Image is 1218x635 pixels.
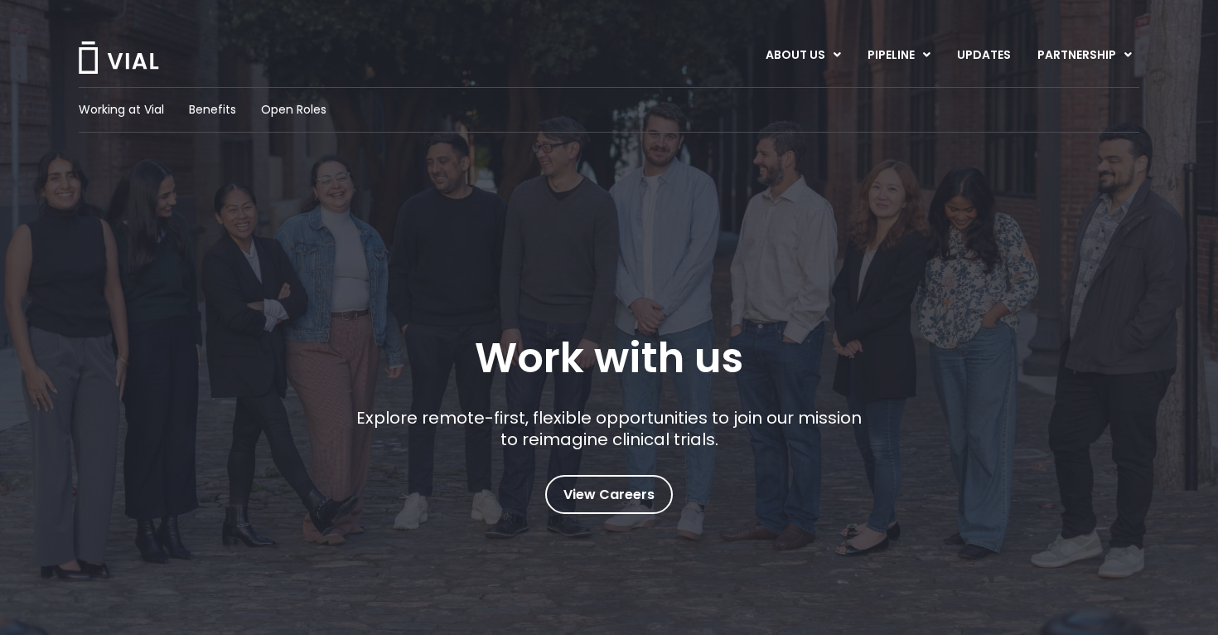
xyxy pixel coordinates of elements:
[1024,41,1145,70] a: PARTNERSHIPMenu Toggle
[752,41,853,70] a: ABOUT USMenu Toggle
[545,475,673,514] a: View Careers
[189,101,236,119] a: Benefits
[944,41,1023,70] a: UPDATES
[79,101,164,119] a: Working at Vial
[563,484,655,506] span: View Careers
[261,101,326,119] a: Open Roles
[77,41,160,74] img: Vial Logo
[350,407,868,450] p: Explore remote-first, flexible opportunities to join our mission to reimagine clinical trials.
[475,334,743,382] h1: Work with us
[854,41,943,70] a: PIPELINEMenu Toggle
